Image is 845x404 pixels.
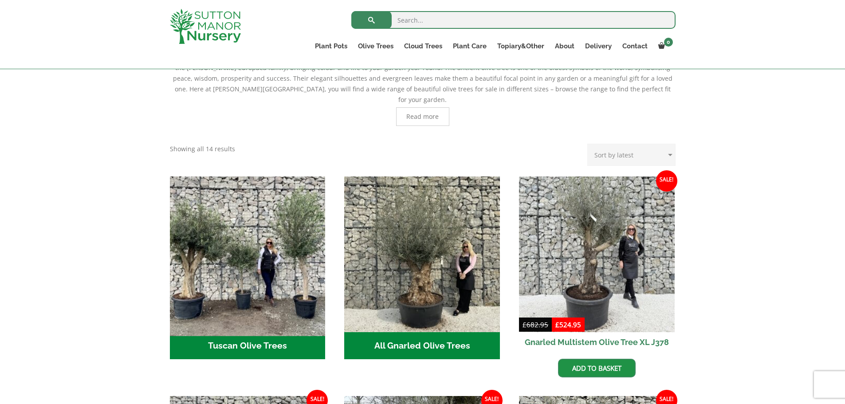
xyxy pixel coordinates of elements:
bdi: 524.95 [555,320,581,329]
select: Shop order [587,144,676,166]
div: Create a stunning Mediterranean-style garden with authentic olive trees imported from the finest ... [170,41,676,126]
h2: Gnarled Multistem Olive Tree XL J378 [519,332,675,352]
span: £ [523,320,527,329]
span: 0 [664,38,673,47]
a: Plant Care [448,40,492,52]
a: Topiary&Other [492,40,550,52]
input: Search... [351,11,676,29]
a: Olive Trees [353,40,399,52]
img: Gnarled Multistem Olive Tree XL J378 [519,177,675,332]
img: All Gnarled Olive Trees [344,177,500,332]
a: Contact [617,40,653,52]
span: Sale! [656,170,677,192]
img: logo [170,9,241,44]
a: Add to basket: “Gnarled Multistem Olive Tree XL J378” [558,359,636,377]
h2: Tuscan Olive Trees [170,332,326,360]
a: About [550,40,580,52]
a: Visit product category Tuscan Olive Trees [170,177,326,359]
a: Cloud Trees [399,40,448,52]
a: Sale! Gnarled Multistem Olive Tree XL J378 [519,177,675,352]
bdi: 682.95 [523,320,548,329]
img: Tuscan Olive Trees [166,173,329,336]
a: Visit product category All Gnarled Olive Trees [344,177,500,359]
h2: All Gnarled Olive Trees [344,332,500,360]
a: Plant Pots [310,40,353,52]
a: 0 [653,40,676,52]
p: Showing all 14 results [170,144,235,154]
a: Delivery [580,40,617,52]
span: Read more [406,114,439,120]
span: £ [555,320,559,329]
